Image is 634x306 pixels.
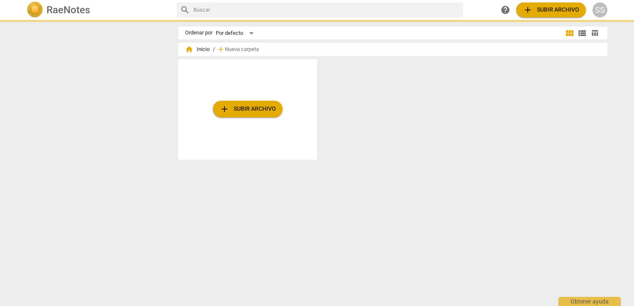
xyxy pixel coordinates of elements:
span: / [213,46,215,53]
span: Subir archivo [219,104,276,114]
span: table_chart [591,29,599,37]
span: help [500,5,510,15]
span: view_list [577,28,587,38]
img: Logo [27,2,43,18]
button: Tabla [588,27,601,39]
a: LogoRaeNotes [27,2,170,18]
span: search [180,5,190,15]
div: Obtener ayuda [558,297,621,306]
button: Cuadrícula [563,27,576,39]
button: SS [593,2,607,17]
span: view_module [565,28,575,38]
button: Subir [516,2,586,17]
span: Subir archivo [523,5,579,15]
div: Por defecto [216,27,256,40]
span: Nueva carpeta [225,46,259,53]
div: Ordenar por [185,30,212,36]
button: Lista [576,27,588,39]
h2: RaeNotes [46,4,90,16]
a: Obtener ayuda [498,2,513,17]
span: add [217,45,225,53]
span: add [219,104,229,114]
span: add [523,5,533,15]
input: Buscar [193,3,460,17]
span: home [185,45,193,53]
span: Inicio [185,45,210,53]
button: Subir [213,101,283,117]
